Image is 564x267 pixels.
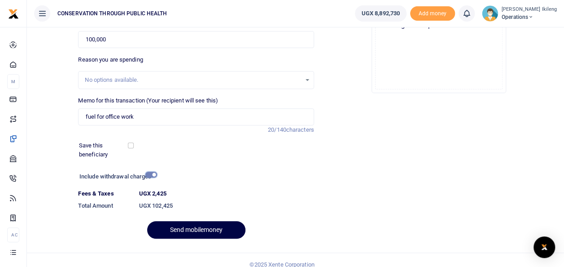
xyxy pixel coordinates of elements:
h6: Total Amount [78,202,131,209]
label: UGX 2,425 [139,189,166,198]
img: profile-user [482,5,498,22]
li: Toup your wallet [410,6,455,21]
label: Reason you are spending [78,55,143,64]
li: Wallet ballance [351,5,410,22]
dt: Fees & Taxes [74,189,135,198]
h6: UGX 102,425 [139,202,314,209]
span: CONSERVATION THROUGH PUBLIC HEALTH [54,9,171,18]
button: Send mobilemoney [147,221,245,239]
a: profile-user [PERSON_NAME] Ikileng Operations [482,5,557,22]
div: Open Intercom Messenger [533,236,555,258]
img: logo-small [8,9,19,19]
a: UGX 8,892,730 [355,5,407,22]
small: [PERSON_NAME] Ikileng [502,6,557,13]
span: UGX 8,892,730 [362,9,400,18]
label: Save this beneficiary [79,141,129,159]
li: M [7,74,19,89]
span: characters [286,126,314,133]
div: No options available. [85,76,301,85]
li: Ac [7,227,19,242]
label: Memo for this transaction (Your recipient will see this) [78,96,218,105]
input: Enter extra information [78,108,314,125]
span: Add money [410,6,455,21]
button: browse [467,22,487,28]
h6: Include withdrawal charges [79,173,153,180]
input: UGX [78,31,314,48]
a: logo-small logo-large logo-large [8,10,19,17]
span: Operations [502,13,557,21]
a: Add money [410,9,455,16]
span: 20/140 [268,126,286,133]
